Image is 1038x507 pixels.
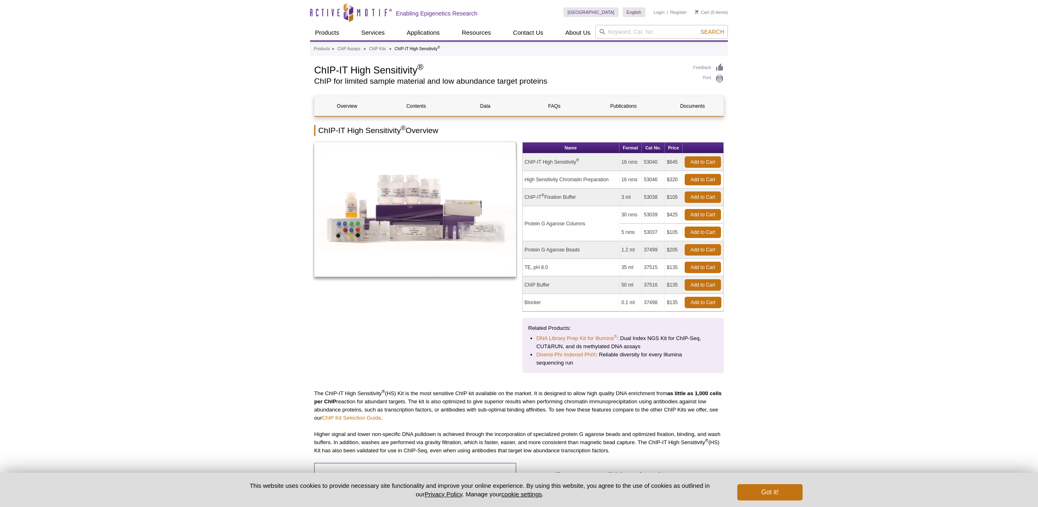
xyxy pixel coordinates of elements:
p: This website uses cookies to provide necessary site functionality and improve your online experie... [235,481,724,498]
a: Cart [695,9,709,15]
td: $205 [665,241,683,259]
button: cookie settings [501,491,542,498]
sup: ® [401,125,406,131]
a: Products [310,25,344,40]
a: Add to Cart [685,209,721,220]
td: 37499 [642,241,665,259]
td: High Sensitivity Chromatin Preparation [523,171,619,189]
td: 30 rxns [619,206,642,224]
td: Protein G Agarose Columns [523,206,619,241]
td: $105 [665,224,683,241]
a: Resources [457,25,496,40]
td: 37516 [642,276,665,294]
th: Cat No. [642,142,665,153]
a: Add to Cart [685,227,721,238]
h2: ChIP-IT High Sensitivity Overview [314,125,724,136]
th: Name [523,142,619,153]
sup: ® [705,438,708,443]
h2: ChIP for limited sample material and low abundance target proteins [314,78,685,85]
button: Search [698,28,727,36]
td: ChIP Buffer [523,276,619,294]
td: 53046 [642,171,665,189]
a: Print [693,74,724,83]
a: Documents [660,96,725,116]
li: » [364,47,366,51]
td: 1.2 ml [619,241,642,259]
input: Keyword, Cat. No. [595,25,728,39]
sup: ® [541,193,544,198]
a: Contents [384,96,448,116]
td: Protein G Agarose Beads [523,241,619,259]
a: Overview [315,96,379,116]
td: TE, pH 8.0 [523,259,619,276]
a: English [623,7,645,17]
p: Higher signal and lower non-specific DNA pulldown is achieved through the incorporation of specia... [314,430,724,455]
sup: ® [576,158,579,162]
span: Search [701,29,724,35]
td: $425 [665,206,683,224]
sup: ® [417,62,424,71]
a: Diversi-Phi Indexed PhiX [537,351,596,359]
th: Price [665,142,683,153]
td: 53038 [642,189,665,206]
a: ChIP Assays [337,45,361,53]
a: Add to Cart [685,156,721,168]
td: 0.1 ml [619,294,642,311]
td: 5 rxns [619,224,642,241]
a: Applications [402,25,445,40]
a: Add to Cart [685,174,721,185]
td: ChIP-IT Fixation Buffer [523,189,619,206]
td: $135 [665,259,683,276]
a: Contact Us [508,25,548,40]
td: $105 [665,189,683,206]
td: $320 [665,171,683,189]
td: 16 rxns [619,153,642,171]
th: Format [619,142,642,153]
a: Publications [591,96,656,116]
a: ChIP Kits [369,45,386,53]
li: : Reliable diversity for every Illumina sequencing run [537,351,710,367]
li: (0 items) [695,7,728,17]
td: 50 ml [619,276,642,294]
button: Got it! [737,484,803,500]
li: » [332,47,334,51]
td: 53037 [642,224,665,241]
td: 53040 [642,153,665,171]
p: The ChIP-IT High Sensitivity (HS) Kit is the most sensitive ChIP kit available on the market. It ... [314,389,724,422]
td: $135 [665,294,683,311]
li: ChIP-IT High Sensitivity [395,47,440,51]
a: Data [453,96,518,116]
img: Your Cart [695,10,699,14]
a: About Us [561,25,596,40]
td: 37498 [642,294,665,311]
sup: ® [614,334,617,339]
td: ChIP-IT High Sensitivity [523,153,619,171]
a: Feedback [693,63,724,72]
td: 53039 [642,206,665,224]
h1: ChIP-IT High Sensitivity [314,63,685,76]
a: Add to Cart [685,191,721,203]
a: Privacy Policy [425,491,462,498]
a: [GEOGRAPHIC_DATA] [563,7,619,17]
a: Login [654,9,665,15]
a: ChIP Kit Selection Guide [322,415,381,421]
td: $135 [665,276,683,294]
td: 3 ml [619,189,642,206]
a: Register [670,9,687,15]
sup: ® [437,45,440,49]
img: ChIP-IT High Sensitivity Kit [314,142,516,277]
a: Services [356,25,390,40]
p: Related Products: [528,324,718,332]
a: Add to Cart [685,297,721,308]
td: 16 rxns [619,171,642,189]
li: » [389,47,392,51]
a: Add to Cart [685,244,721,256]
sup: ® [381,389,385,394]
a: FAQs [522,96,587,116]
h2: Enabling Epigenetics Research [396,10,477,17]
a: Products [314,45,330,53]
td: 35 ml [619,259,642,276]
li: | [667,7,668,17]
td: 37515 [642,259,665,276]
a: DNA Library Prep Kit for Illumina® [537,334,617,342]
